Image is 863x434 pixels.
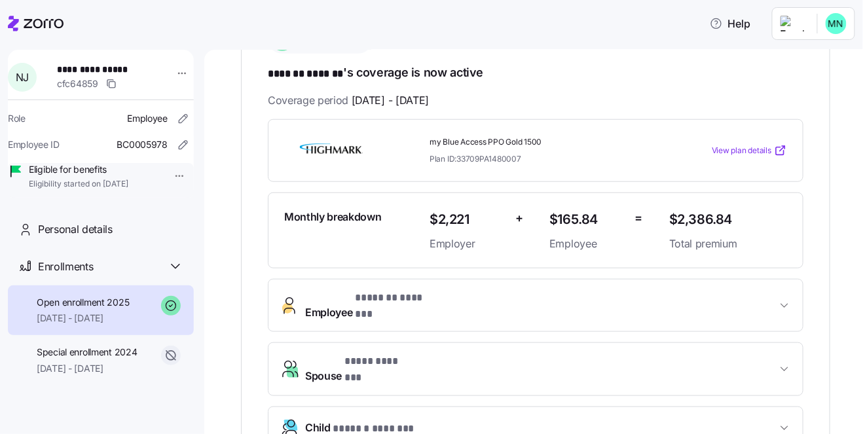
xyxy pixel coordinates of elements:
span: Eligible for benefits [29,163,128,176]
span: my Blue Access PPO Gold 1500 [430,137,659,148]
span: View plan details [712,145,771,157]
span: BC0005978 [117,138,168,151]
span: [DATE] - [DATE] [37,312,129,325]
span: N J [16,72,29,82]
span: = [635,209,643,228]
span: Open enrollment 2025 [37,296,129,309]
span: + [515,209,523,228]
span: Special enrollment 2024 [37,346,138,359]
span: Personal details [38,221,113,238]
span: Employee [305,290,436,321]
button: Help [699,10,762,37]
span: Help [710,16,751,31]
span: Employee ID [8,138,60,151]
span: Employer [430,236,505,252]
span: Spouse [305,353,416,385]
span: $165.84 [549,209,625,230]
span: $2,386.84 [669,209,787,230]
span: Employee [549,236,625,252]
span: [DATE] - [DATE] [37,362,138,375]
span: $2,221 [430,209,505,230]
a: View plan details [712,144,787,157]
img: Highmark BlueCross BlueShield [284,136,378,166]
img: b0ee0d05d7ad5b312d7e0d752ccfd4ca [826,13,847,34]
span: [DATE] - [DATE] [352,92,429,109]
img: Employer logo [780,16,807,31]
span: Role [8,112,26,125]
span: cfc64859 [57,77,98,90]
span: Coverage period [268,92,429,109]
h1: 's coverage is now active [268,64,803,82]
span: Employee [127,112,168,125]
span: Plan ID: 33709PA1480007 [430,153,521,164]
span: Eligibility started on [DATE] [29,179,128,190]
span: Enrollments [38,259,93,275]
span: Total premium [669,236,787,252]
span: Monthly breakdown [284,209,382,225]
